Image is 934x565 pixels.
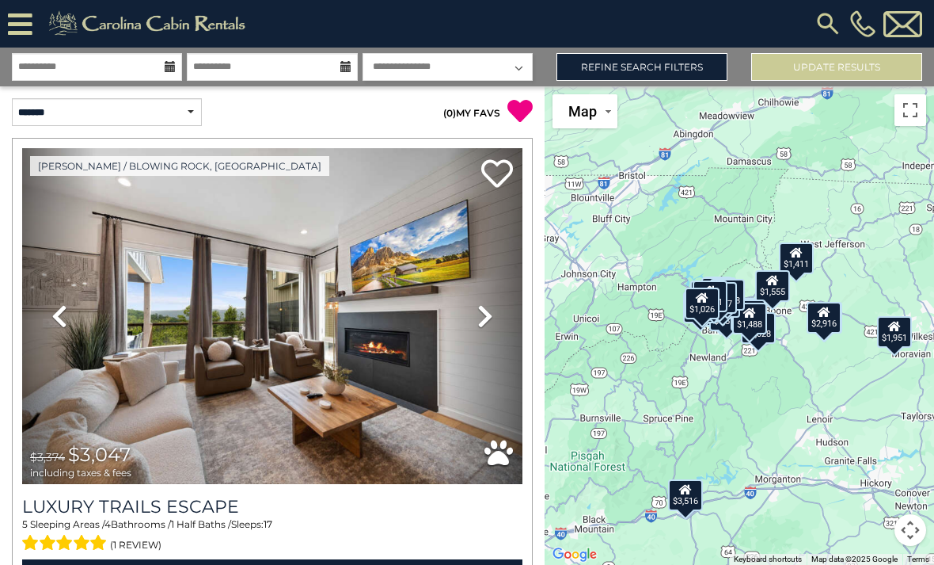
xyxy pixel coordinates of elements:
[30,156,329,176] a: [PERSON_NAME] / Blowing Rock, [GEOGRAPHIC_DATA]
[668,479,703,511] div: $3,516
[894,94,926,126] button: Toggle fullscreen view
[22,148,522,484] img: thumbnail_168695581.jpeg
[40,8,259,40] img: Khaki-logo.png
[552,94,617,128] button: Change map style
[807,302,841,334] div: $2,916
[30,450,65,464] span: $3,374
[443,107,456,119] span: ( )
[110,535,161,555] span: (1 review)
[446,107,453,119] span: 0
[755,270,790,302] div: $1,555
[443,107,500,119] a: (0)MY FAVS
[22,517,522,555] div: Sleeping Areas / Bathrooms / Sleeps:
[693,281,727,312] div: $6,461
[751,53,922,81] button: Update Results
[701,277,736,309] div: $2,339
[814,10,842,38] img: search-regular.svg
[811,555,898,563] span: Map data ©2025 Google
[22,496,522,517] a: Luxury Trails Escape
[877,316,912,348] div: $1,951
[907,555,929,563] a: Terms
[68,443,131,466] span: $3,047
[481,158,513,192] a: Add to favorites
[704,277,732,308] div: $850
[846,10,879,37] a: [PHONE_NUMBER]
[264,518,272,530] span: 17
[568,103,597,120] span: Map
[728,298,763,330] div: $2,298
[30,468,131,478] span: including taxes & fees
[683,292,718,323] div: $1,599
[549,544,601,565] img: Google
[685,288,719,319] div: $1,026
[731,300,766,331] div: $1,285
[556,53,727,81] a: Refine Search Filters
[732,303,767,334] div: $1,488
[22,518,28,530] span: 5
[690,281,725,312] div: $2,170
[710,279,745,311] div: $2,328
[171,518,231,530] span: 1 Half Baths /
[104,518,111,530] span: 4
[549,544,601,565] a: Open this area in Google Maps (opens a new window)
[779,242,814,274] div: $1,411
[734,554,802,565] button: Keyboard shortcuts
[894,514,926,546] button: Map camera controls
